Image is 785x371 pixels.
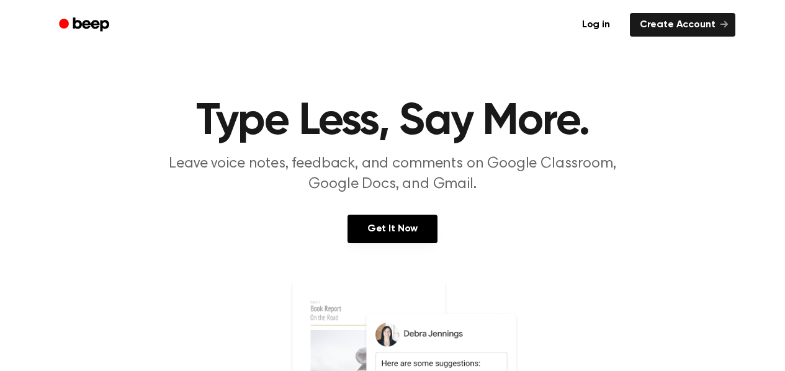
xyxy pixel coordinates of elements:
[570,11,622,39] a: Log in
[75,99,711,144] h1: Type Less, Say More.
[155,154,631,195] p: Leave voice notes, feedback, and comments on Google Classroom, Google Docs, and Gmail.
[50,13,120,37] a: Beep
[348,215,437,243] a: Get It Now
[630,13,735,37] a: Create Account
